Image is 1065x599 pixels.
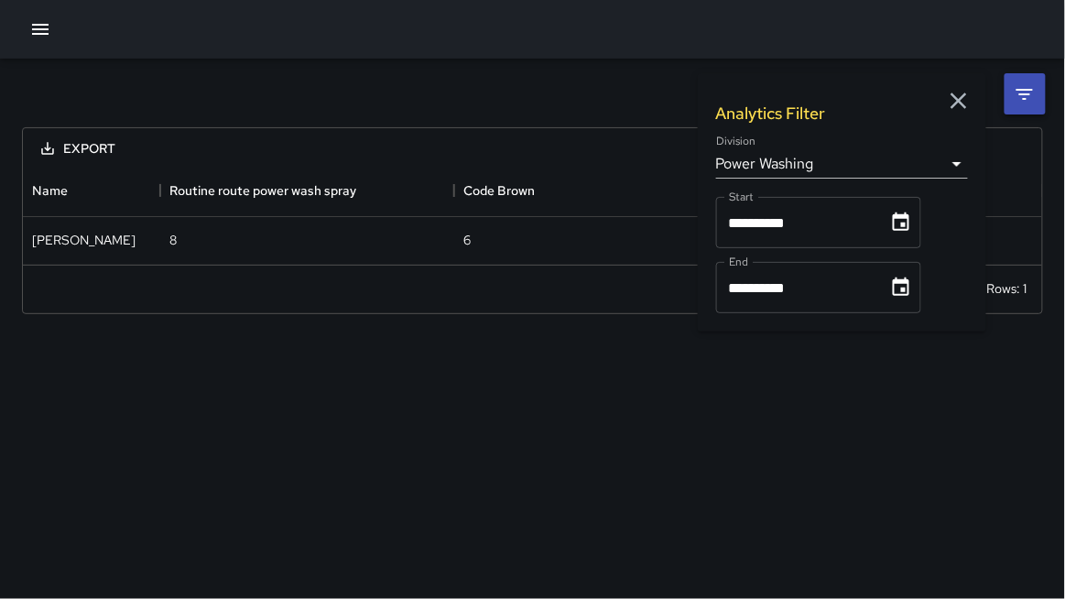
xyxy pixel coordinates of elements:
div: 8 [169,231,177,249]
h1: Analytics Filter [716,103,826,124]
div: Routine route power wash spray [169,165,356,216]
button: Export [27,132,130,166]
div: Total Rows: 1 [956,279,1027,298]
div: DeAndre Barney [32,231,136,249]
div: Routine route power wash spray [160,165,454,216]
label: Division [716,134,755,149]
label: End [729,254,748,269]
div: 6 [463,231,471,249]
button: Choose date, selected date is Sep 1, 2025 [883,204,919,241]
label: Start [729,189,754,204]
div: Code Brown [463,165,535,216]
div: Name [32,165,68,216]
div: Code Brown [454,165,748,216]
button: Choose date, selected date is Sep 30, 2025 [883,269,919,306]
div: Power Washing [716,149,968,179]
div: Name [23,165,160,216]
